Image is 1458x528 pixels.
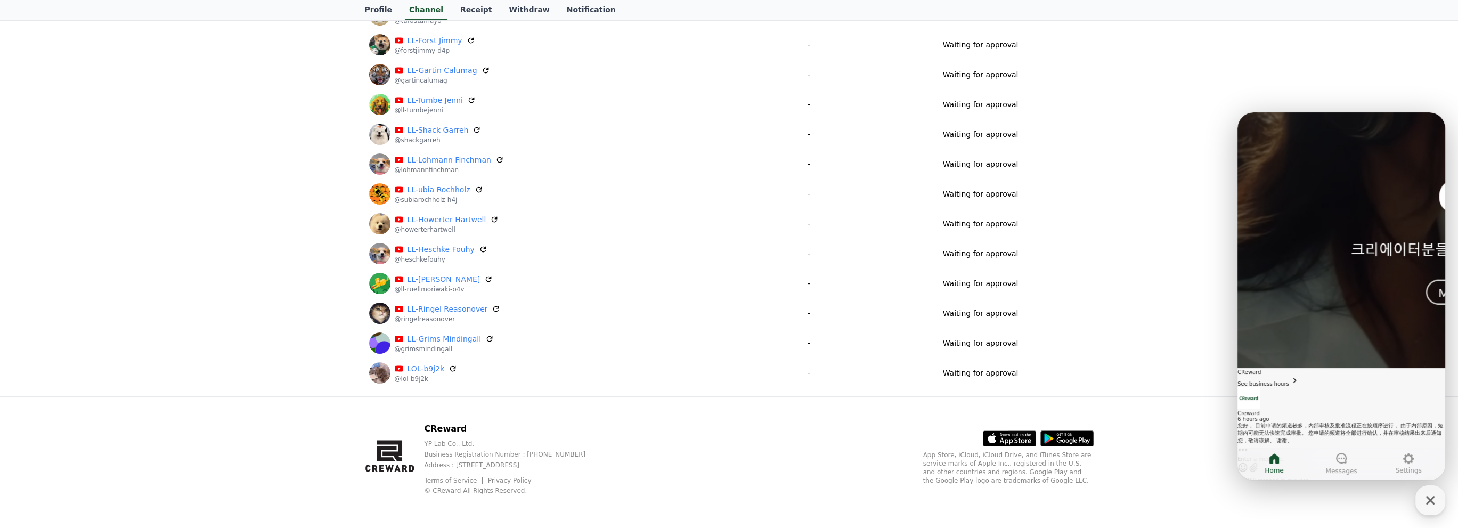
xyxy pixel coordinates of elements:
[488,477,532,484] a: Privacy Policy
[943,99,1019,110] p: Waiting for approval
[395,166,504,174] p: @lohmannfinchman
[754,278,863,289] p: -
[395,315,501,323] p: @ringelreasonover
[395,225,499,234] p: @howerterhartwell
[369,183,390,205] img: LL-ubia Rochholz
[408,334,482,345] a: LL-Grims Mindingall
[943,39,1019,51] p: Waiting for approval
[424,423,602,435] p: CReward
[754,338,863,349] p: -
[395,196,483,204] p: @subiarochholz-h4j
[369,243,390,264] img: LL-Heschke Fouhy
[424,486,602,495] p: © CReward All Rights Reserved.
[395,136,482,144] p: @shackgarreh
[395,106,476,115] p: @ll-tumbejenni
[943,338,1019,349] p: Waiting for approval
[369,273,390,294] img: LL-Ruell Moriwaki
[754,99,863,110] p: -
[943,129,1019,140] p: Waiting for approval
[369,124,390,145] img: LL-Shack Garreh
[369,213,390,234] img: LL-Howerter Hartwell
[424,477,485,484] a: Terms of Service
[408,244,475,255] a: LL-Heschke Fouhy
[369,153,390,175] img: LL-Lohmann Finchman
[408,214,486,225] a: LL-Howerter Hartwell
[369,362,390,384] img: LOL-b9j2k
[369,64,390,85] img: LL-Gartin Calumag
[424,461,602,469] p: Address : [STREET_ADDRESS]
[395,46,475,55] p: @forstjimmy-d4p
[943,69,1019,80] p: Waiting for approval
[923,451,1094,485] p: App Store, iCloud, iCloud Drive, and iTunes Store are service marks of Apple Inc., registered in ...
[754,39,863,51] p: -
[754,218,863,230] p: -
[395,345,494,353] p: @grimsmindingall
[408,155,491,166] a: LL-Lohmann Finchman
[943,189,1019,200] p: Waiting for approval
[408,95,463,106] a: LL-Tumbe Jenni
[943,218,1019,230] p: Waiting for approval
[369,34,390,55] img: LL-Forst Jimmy
[754,368,863,379] p: -
[754,159,863,170] p: -
[754,248,863,259] p: -
[408,184,470,196] a: LL-ubia Rochholz
[943,368,1019,379] p: Waiting for approval
[408,125,469,136] a: LL-Shack Garreh
[395,76,490,85] p: @gartincalumag
[408,363,445,375] a: LOL-b9j2k
[395,285,493,294] p: @ll-ruellmoriwaki-o4v
[395,255,487,264] p: @heschkefouhy
[754,308,863,319] p: -
[754,129,863,140] p: -
[408,35,462,46] a: LL-Forst Jimmy
[408,274,480,285] a: LL-[PERSON_NAME]
[408,65,477,76] a: LL-Gartin Calumag
[424,450,602,459] p: Business Registration Number : [PHONE_NUMBER]
[369,303,390,324] img: LL-Ringel Reasonover
[754,69,863,80] p: -
[424,440,602,448] p: YP Lab Co., Ltd.
[395,375,458,383] p: @lol-b9j2k
[1237,112,1445,480] iframe: Channel chat
[369,332,390,354] img: LL-Grims Mindingall
[408,304,488,315] a: LL-Ringel Reasonover
[943,278,1019,289] p: Waiting for approval
[943,248,1019,259] p: Waiting for approval
[754,189,863,200] p: -
[369,94,390,115] img: LL-Tumbe Jenni
[943,308,1019,319] p: Waiting for approval
[943,159,1019,170] p: Waiting for approval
